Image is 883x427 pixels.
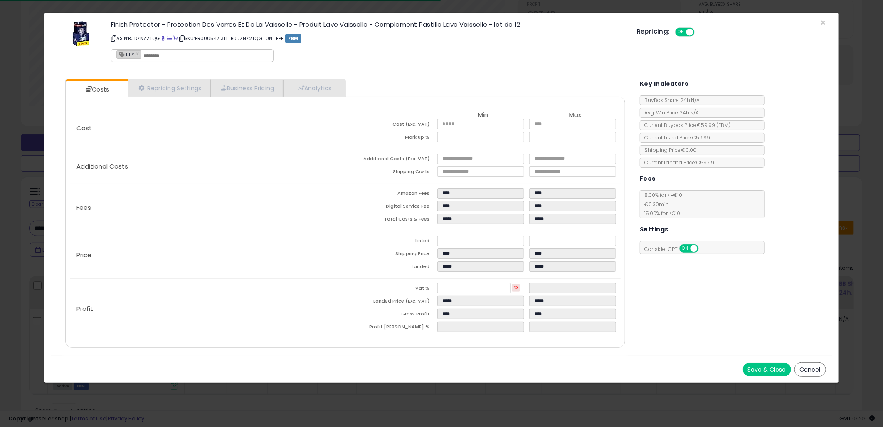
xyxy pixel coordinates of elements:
[345,261,437,274] td: Landed
[70,305,345,312] p: Profit
[167,35,172,42] a: All offer listings
[66,81,127,98] a: Costs
[640,122,730,129] span: Current Buybox Price:
[821,17,826,29] span: ×
[716,122,730,129] span: ( FBM )
[640,210,680,217] span: 15.00 % for > €10
[640,174,656,184] h5: Fees
[73,21,89,46] img: 41ij5dvHELL._SL60_.jpg
[697,122,730,129] span: €59.99
[283,79,345,97] a: Analytics
[117,51,134,58] span: RHY
[345,322,437,335] td: Profit [PERSON_NAME] %
[693,29,706,36] span: OFF
[640,201,669,208] span: €0.30 min
[345,236,437,248] td: Listed
[529,112,621,119] th: Max
[111,32,624,45] p: ASIN: B0DZNZ2TQG | SKU: PR0005471311_B0DZNZ2TQG_0N_FPF
[437,112,529,119] th: Min
[345,188,437,201] td: Amazon Fees
[128,79,210,97] a: Repricing Settings
[345,201,437,214] td: Digital Service Fee
[70,204,345,211] p: Fees
[285,34,302,43] span: FBM
[676,29,686,36] span: ON
[681,245,691,252] span: ON
[161,35,165,42] a: BuyBox page
[640,246,710,253] span: Consider CPT:
[70,125,345,132] p: Cost
[136,50,141,57] a: ×
[345,132,437,145] td: Mark up %
[794,362,826,377] button: Cancel
[345,166,437,179] td: Shipping Costs
[640,109,699,116] span: Avg. Win Price 24h: N/A
[640,146,696,154] span: Shipping Price: €0.00
[640,159,714,166] span: Current Landed Price: €59.99
[640,191,682,217] span: 8.00 % for <= €10
[637,28,670,35] h5: Repricing:
[640,134,710,141] span: Current Listed Price: €59.99
[345,214,437,227] td: Total Costs & Fees
[345,119,437,132] td: Cost (Exc. VAT)
[345,283,437,296] td: Vat %
[210,79,283,97] a: Business Pricing
[640,79,688,89] h5: Key Indicators
[345,296,437,309] td: Landed Price (Exc. VAT)
[345,248,437,261] td: Shipping Price
[698,245,711,252] span: OFF
[173,35,178,42] a: Your listing only
[70,252,345,258] p: Price
[743,363,791,376] button: Save & Close
[345,309,437,322] td: Gross Profit
[640,97,700,104] span: BuyBox Share 24h: N/A
[111,21,624,27] h3: Finish Protector - Protection Des Verres Et De La Vaisselle - Produit Lave Vaisselle - Complement...
[345,154,437,166] td: Additional Costs (Exc. VAT)
[70,163,345,170] p: Additional Costs
[640,224,668,235] h5: Settings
